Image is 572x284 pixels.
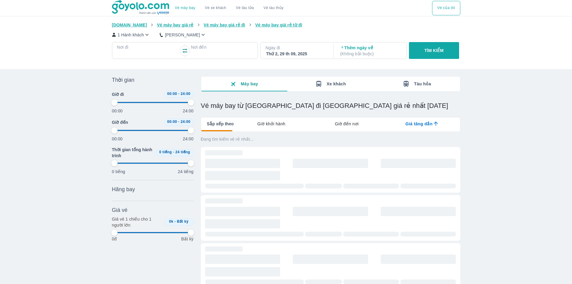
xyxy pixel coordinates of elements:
[112,216,162,228] p: Giá vé 1 chiều cho 1 người lớn
[112,119,128,125] span: Giờ đến
[183,108,194,114] p: 24:00
[201,102,460,110] h1: Vé máy bay từ [GEOGRAPHIC_DATA] đi [GEOGRAPHIC_DATA] giá rẻ nhất [DATE]
[183,136,194,142] p: 24:00
[173,150,174,154] span: -
[112,147,153,159] span: Thời gian tổng hành trình
[112,108,123,114] p: 00:00
[231,1,259,15] a: Vé tàu lửa
[175,6,195,10] a: Vé máy bay
[112,32,150,38] button: 1 Hành khách
[112,236,117,242] p: 0đ
[205,6,226,10] a: Vé xe khách
[180,92,190,96] span: 24:00
[201,136,460,142] p: Đang tìm kiếm vé rẻ nhất...
[112,206,128,214] span: Giá vé
[112,136,123,142] p: 00:00
[118,32,144,38] p: 1 Hành khách
[405,121,432,127] span: Giá tăng dần
[165,32,200,38] p: [PERSON_NAME]
[167,120,177,124] span: 00:00
[409,42,459,59] button: TÌM KIẾM
[265,45,327,51] p: Ngày đi
[181,236,193,242] p: Bất kỳ
[241,81,258,86] span: Máy bay
[112,23,147,27] span: [DOMAIN_NAME]
[112,169,125,175] p: 0 tiếng
[180,120,190,124] span: 24:00
[255,23,302,27] span: Vé máy bay giá rẻ từ đi
[432,1,460,15] button: Vé của tôi
[259,1,288,15] button: Vé tàu thủy
[425,47,444,53] p: TÌM KIẾM
[234,118,460,130] div: lab API tabs example
[432,1,460,15] div: choose transportation mode
[335,121,359,127] span: Giờ đến nơi
[327,81,346,86] span: Xe khách
[167,92,177,96] span: 00:00
[204,23,245,27] span: Vé máy bay giá rẻ đi
[160,32,206,38] button: [PERSON_NAME]
[178,169,193,175] p: 24 tiếng
[112,91,124,97] span: Giờ đi
[207,121,234,127] span: Sắp xếp theo
[174,219,176,224] span: -
[178,92,179,96] span: -
[414,81,431,86] span: Tàu hỏa
[112,22,460,28] nav: breadcrumb
[257,121,285,127] span: Giờ khởi hành
[177,219,189,224] span: Bất kỳ
[191,44,253,50] p: Nơi đến
[117,44,179,50] p: Nơi đi
[112,186,135,193] span: Hãng bay
[340,45,401,57] p: Thêm ngày về
[112,76,135,84] span: Thời gian
[157,23,194,27] span: Vé máy bay giá rẻ
[170,1,288,15] div: choose transportation mode
[266,51,327,57] div: Thứ 2, 29 th 09, 2025
[159,150,172,154] span: 0 tiếng
[175,150,190,154] span: 24 tiếng
[178,120,179,124] span: -
[169,219,173,224] span: 0k
[340,51,401,57] p: ( Không bắt buộc )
